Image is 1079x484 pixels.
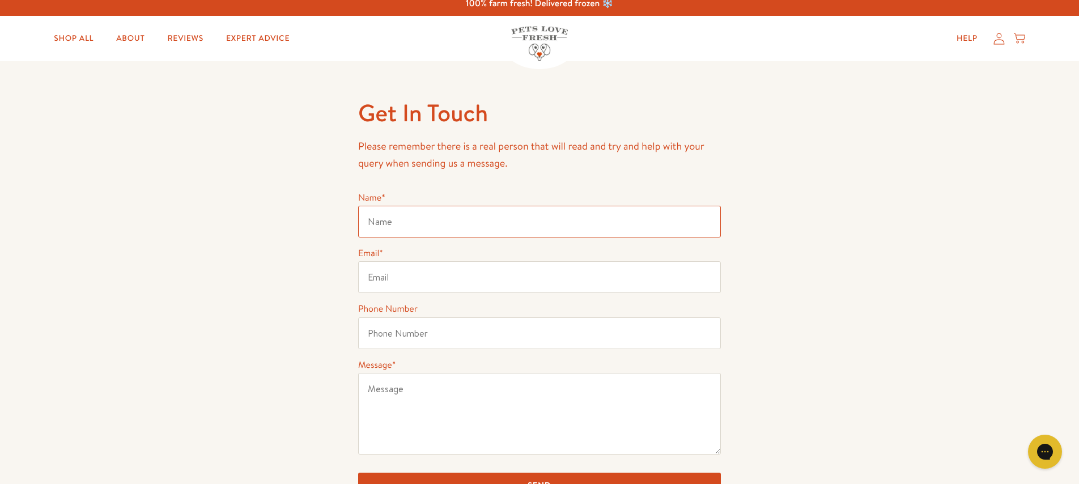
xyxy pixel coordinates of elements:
[1022,431,1068,473] iframe: Gorgias live chat messenger
[358,359,396,371] label: Message
[358,206,721,237] input: Name
[107,27,154,50] a: About
[358,317,721,349] input: Phone Number
[358,261,721,293] input: Email
[358,247,383,260] label: Email
[358,139,704,171] span: Please remember there is a real person that will read and try and help with your query when sendi...
[217,27,299,50] a: Expert Advice
[948,27,987,50] a: Help
[358,97,721,129] h1: Get In Touch
[45,27,103,50] a: Shop All
[159,27,213,50] a: Reviews
[358,192,385,204] label: Name
[358,303,418,315] label: Phone Number
[511,26,568,61] img: Pets Love Fresh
